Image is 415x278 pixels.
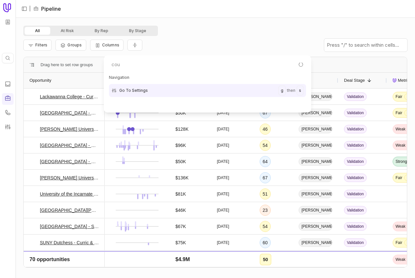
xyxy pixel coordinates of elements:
kbd: g [279,86,286,95]
span: then [287,87,295,94]
div: Navigation [109,74,306,81]
input: Search for pages and commands... [106,58,309,71]
kbd: s [297,86,303,95]
div: Suggestions [106,74,309,110]
div: Go To Settings [109,84,306,97]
